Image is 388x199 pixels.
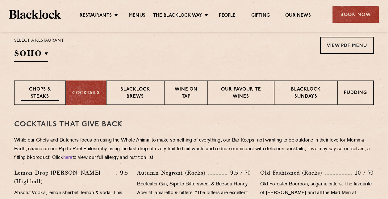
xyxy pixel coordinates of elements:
[117,169,128,177] p: 9.5
[219,13,236,19] a: People
[171,86,201,101] p: Wine on Tap
[281,86,331,101] p: Blacklock Sundays
[332,6,379,23] div: Book Now
[14,48,48,62] h2: SOHO
[129,13,145,19] a: Menus
[21,86,59,101] p: Chops & Steaks
[80,13,112,19] a: Restaurants
[14,121,374,129] h3: Cocktails That Give Back
[9,10,61,19] img: BL_Textured_Logo-footer-cropped.svg
[72,90,100,97] p: Cocktails
[113,86,158,101] p: Blacklock Brews
[320,37,374,54] a: View PDF Menu
[63,155,73,160] a: here
[153,13,202,19] a: The Blacklock Way
[14,136,374,162] p: While our Chefs and Butchers focus on using the Whole Animal to make something of everything, our...
[14,168,116,186] p: Lemon Drop [PERSON_NAME] (Highball)
[285,13,311,19] a: Our News
[227,169,251,177] p: 9.5 / 70
[14,37,64,45] p: Select a restaurant
[137,168,208,177] p: Autumn Negroni (Rocks)
[214,86,268,101] p: Our favourite wines
[260,168,325,177] p: Old Fashioned (Rocks)
[352,169,374,177] p: 10 / 70
[251,13,269,19] a: Gifting
[344,90,367,97] p: Pudding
